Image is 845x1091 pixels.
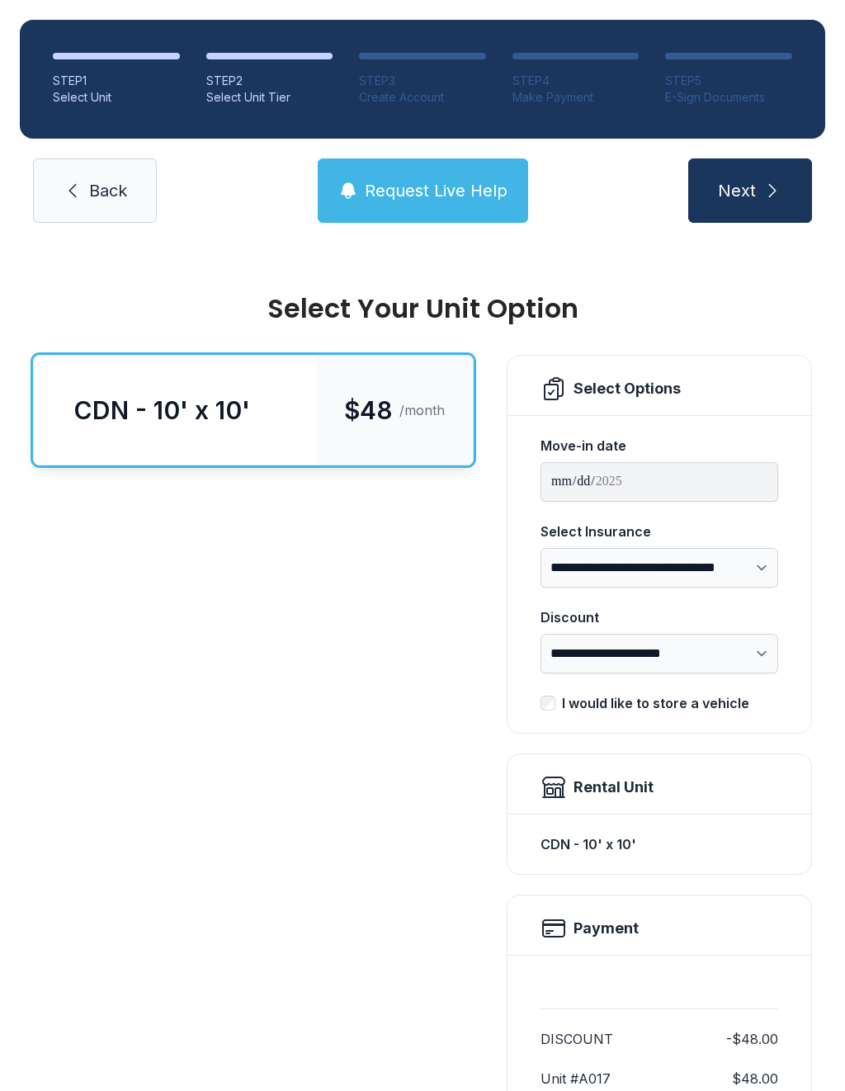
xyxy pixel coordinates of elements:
[574,776,654,799] div: Rental Unit
[541,828,778,861] div: CDN - 10' x 10'
[344,395,393,425] span: $48
[665,89,792,106] div: E-Sign Documents
[89,179,127,202] span: Back
[399,400,445,420] span: /month
[541,1069,611,1089] dt: Unit #A017
[53,89,180,106] div: Select Unit
[718,179,756,202] span: Next
[541,548,778,588] select: Select Insurance
[541,462,778,502] input: Move-in date
[574,377,681,400] div: Select Options
[574,917,639,940] h2: Payment
[33,295,812,322] div: Select Your Unit Option
[73,395,250,425] div: CDN - 10' x 10'
[359,73,486,89] div: STEP 3
[206,73,333,89] div: STEP 2
[541,1029,613,1049] dt: DISCOUNT
[541,436,778,456] div: Move-in date
[541,634,778,673] select: Discount
[562,693,749,713] div: I would like to store a vehicle
[726,1029,778,1049] dd: -$48.00
[541,522,778,541] div: Select Insurance
[732,1069,778,1089] dd: $48.00
[512,89,640,106] div: Make Payment
[541,607,778,627] div: Discount
[512,73,640,89] div: STEP 4
[665,73,792,89] div: STEP 5
[206,89,333,106] div: Select Unit Tier
[365,179,507,202] span: Request Live Help
[359,89,486,106] div: Create Account
[53,73,180,89] div: STEP 1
